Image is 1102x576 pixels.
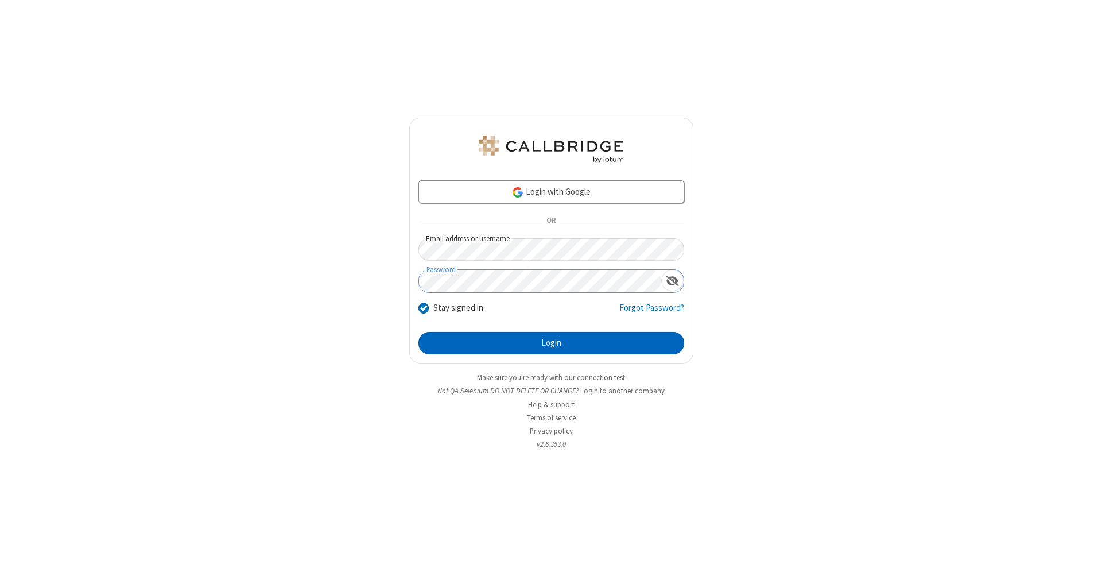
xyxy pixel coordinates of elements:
[418,332,684,355] button: Login
[542,213,560,229] span: OR
[409,439,693,450] li: v2.6.353.0
[619,301,684,323] a: Forgot Password?
[528,400,575,409] a: Help & support
[530,426,573,436] a: Privacy policy
[433,301,483,315] label: Stay signed in
[527,413,576,423] a: Terms of service
[661,270,684,291] div: Show password
[476,136,626,163] img: QA Selenium DO NOT DELETE OR CHANGE
[580,385,665,396] button: Login to another company
[418,238,684,261] input: Email address or username
[419,270,661,292] input: Password
[477,373,625,382] a: Make sure you're ready with our connection test
[409,385,693,396] li: Not QA Selenium DO NOT DELETE OR CHANGE?
[418,180,684,203] a: Login with Google
[511,186,524,199] img: google-icon.png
